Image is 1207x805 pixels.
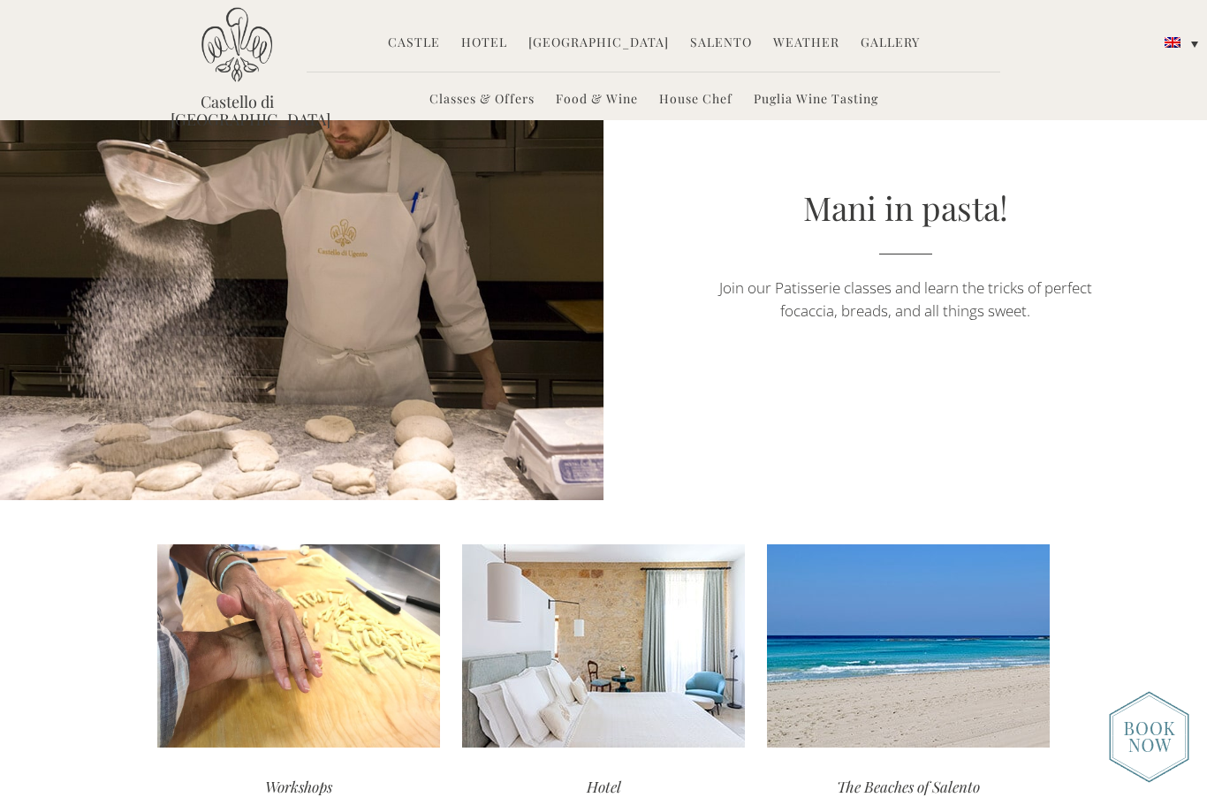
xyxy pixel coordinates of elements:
[171,93,303,128] a: Castello di [GEOGRAPHIC_DATA]
[690,34,752,54] a: Salento
[388,34,440,54] a: Castle
[1165,37,1180,48] img: English
[803,186,1008,229] a: Mani in pasta!
[201,7,272,82] img: Castello di Ugento
[861,34,920,54] a: Gallery
[659,90,733,110] a: House Chef
[556,90,638,110] a: Food & Wine
[694,277,1116,323] p: Join our Patisserie classes and learn the tricks of perfect focaccia, breads, and all things sweet.
[773,34,839,54] a: Weather
[754,90,878,110] a: Puglia Wine Tasting
[429,90,535,110] a: Classes & Offers
[461,34,507,54] a: Hotel
[528,34,669,54] a: [GEOGRAPHIC_DATA]
[1109,691,1189,783] img: new-booknow.png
